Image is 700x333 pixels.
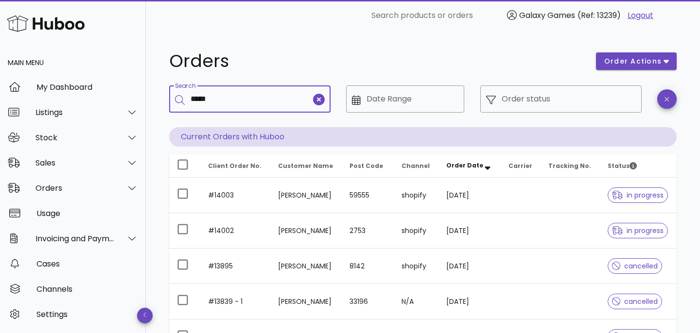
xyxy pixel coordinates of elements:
[577,10,621,21] span: (Ref: 13239)
[200,154,270,178] th: Client Order No.
[342,178,394,213] td: 59555
[342,284,394,319] td: 33196
[175,83,195,90] label: Search
[270,249,342,284] td: [PERSON_NAME]
[200,249,270,284] td: #13895
[438,154,501,178] th: Order Date: Sorted descending. Activate to remove sorting.
[169,52,584,70] h1: Orders
[35,158,115,167] div: Sales
[342,249,394,284] td: 8142
[519,10,575,21] span: Galaxy Games
[508,162,532,170] span: Carrier
[200,213,270,249] td: #14002
[604,56,662,67] span: order actions
[36,83,138,92] div: My Dashboard
[270,284,342,319] td: [PERSON_NAME]
[270,178,342,213] td: [PERSON_NAME]
[438,249,501,284] td: [DATE]
[438,284,501,319] td: [DATE]
[612,263,658,269] span: cancelled
[612,227,664,234] span: in progress
[350,162,383,170] span: Post Code
[208,162,262,170] span: Client Order No.
[36,310,138,319] div: Settings
[394,154,438,178] th: Channel
[612,298,658,305] span: cancelled
[278,162,333,170] span: Customer Name
[169,127,677,147] p: Current Orders with Huboo
[200,284,270,319] td: #13839 - 1
[313,94,325,105] button: clear icon
[446,161,483,169] span: Order Date
[36,259,138,268] div: Cases
[596,52,677,70] button: order actions
[501,154,541,178] th: Carrier
[548,162,591,170] span: Tracking No.
[35,234,115,243] div: Invoicing and Payments
[36,284,138,294] div: Channels
[608,162,637,170] span: Status
[600,154,677,178] th: Status
[394,284,438,319] td: N/A
[402,162,430,170] span: Channel
[438,178,501,213] td: [DATE]
[394,213,438,249] td: shopify
[612,192,664,199] span: in progress
[342,213,394,249] td: 2753
[541,154,600,178] th: Tracking No.
[394,249,438,284] td: shopify
[35,133,115,142] div: Stock
[394,178,438,213] td: shopify
[36,209,138,218] div: Usage
[270,154,342,178] th: Customer Name
[342,154,394,178] th: Post Code
[628,10,653,21] a: Logout
[35,108,115,117] div: Listings
[7,13,85,34] img: Huboo Logo
[200,178,270,213] td: #14003
[438,213,501,249] td: [DATE]
[270,213,342,249] td: [PERSON_NAME]
[35,183,115,193] div: Orders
